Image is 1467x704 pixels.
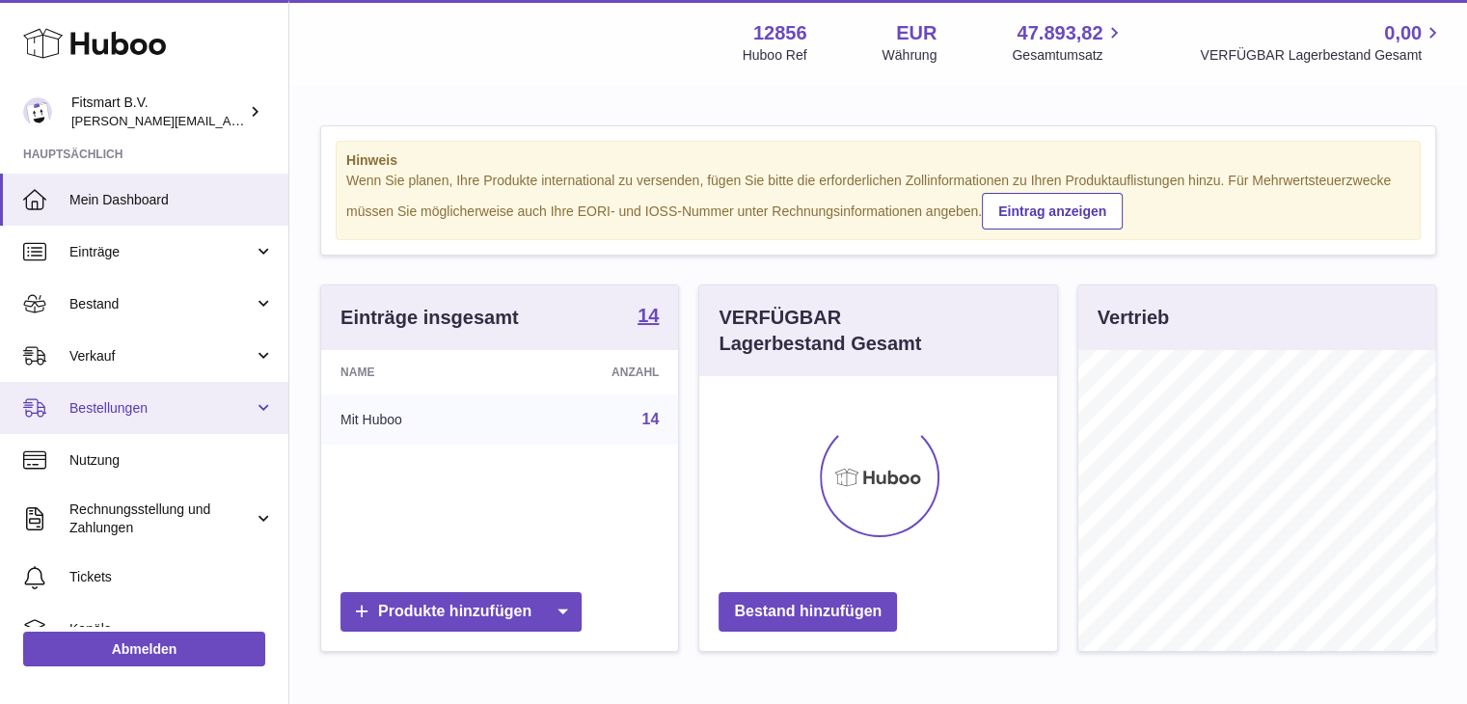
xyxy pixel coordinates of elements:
[69,191,274,209] span: Mein Dashboard
[321,350,513,394] th: Name
[69,295,254,313] span: Bestand
[513,350,678,394] th: Anzahl
[69,399,254,418] span: Bestellungen
[1098,305,1169,331] h3: Vertrieb
[340,592,582,632] a: Produkte hinzufügen
[753,20,807,46] strong: 12856
[1200,46,1444,65] span: VERFÜGBAR Lagerbestand Gesamt
[69,568,274,586] span: Tickets
[340,305,519,331] h3: Einträge insgesamt
[69,501,254,537] span: Rechnungsstellung und Zahlungen
[982,193,1123,230] a: Eintrag anzeigen
[743,46,807,65] div: Huboo Ref
[71,94,245,130] div: Fitsmart B.V.
[638,306,659,325] strong: 14
[1017,20,1102,46] span: 47.893,82
[638,306,659,329] a: 14
[321,394,513,445] td: Mit Huboo
[883,46,937,65] div: Währung
[69,620,274,638] span: Kanäle
[1200,20,1444,65] a: 0,00 VERFÜGBAR Lagerbestand Gesamt
[346,172,1410,230] div: Wenn Sie planen, Ihre Produkte international zu versenden, fügen Sie bitte die erforderlichen Zol...
[642,411,660,427] a: 14
[69,243,254,261] span: Einträge
[23,97,52,126] img: jonathan@leaderoo.com
[896,20,937,46] strong: EUR
[23,632,265,666] a: Abmelden
[719,305,969,357] h3: VERFÜGBAR Lagerbestand Gesamt
[1012,20,1125,65] a: 47.893,82 Gesamtumsatz
[71,113,387,128] span: [PERSON_NAME][EMAIL_ADDRESS][DOMAIN_NAME]
[69,347,254,366] span: Verkauf
[1384,20,1422,46] span: 0,00
[719,592,897,632] a: Bestand hinzufügen
[69,451,274,470] span: Nutzung
[346,151,1410,170] strong: Hinweis
[1012,46,1125,65] span: Gesamtumsatz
